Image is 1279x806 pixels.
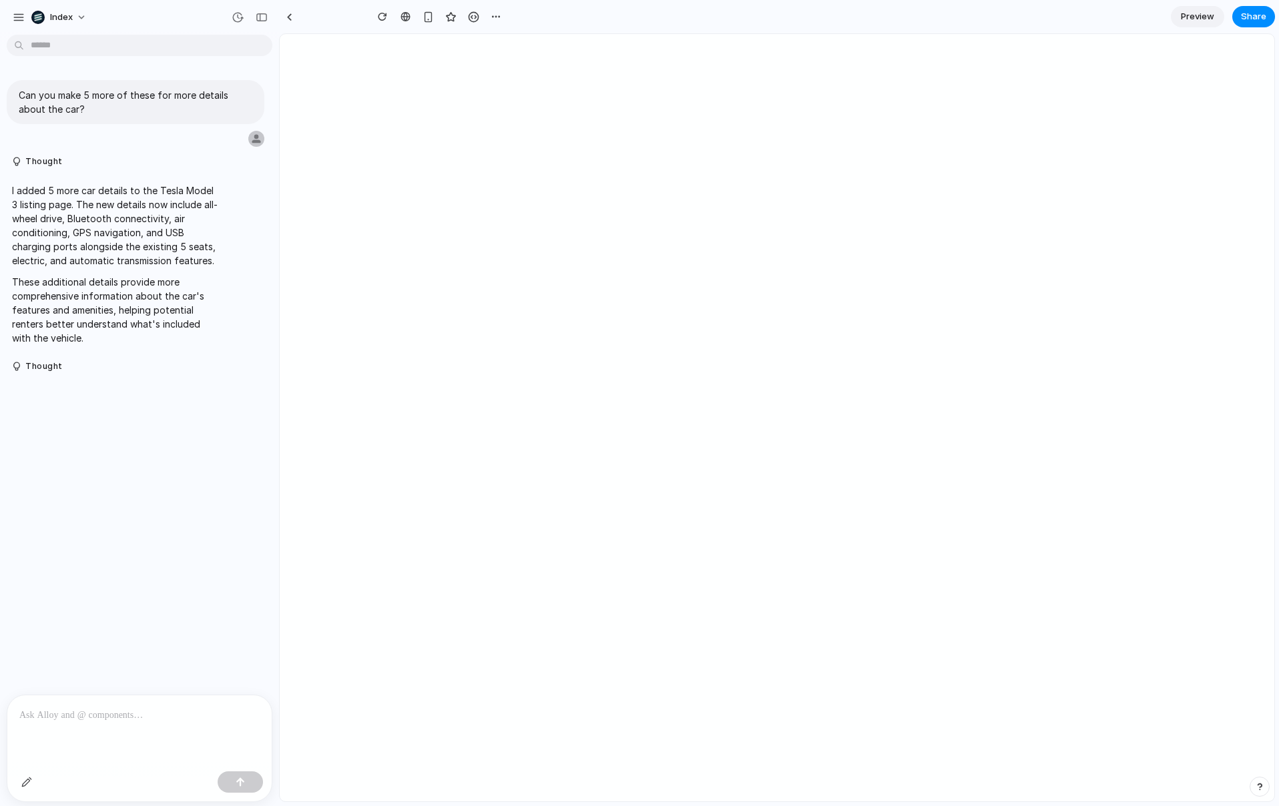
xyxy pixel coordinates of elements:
p: These additional details provide more comprehensive information about the car's features and amen... [12,275,218,345]
span: Share [1241,10,1266,23]
p: I added 5 more car details to the Tesla Model 3 listing page. The new details now include all-whe... [12,183,218,268]
span: Index [50,11,73,24]
p: Can you make 5 more of these for more details about the car? [19,88,252,116]
button: Share [1232,6,1275,27]
button: Index [26,7,93,28]
a: Preview [1171,6,1224,27]
span: Preview [1181,10,1214,23]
